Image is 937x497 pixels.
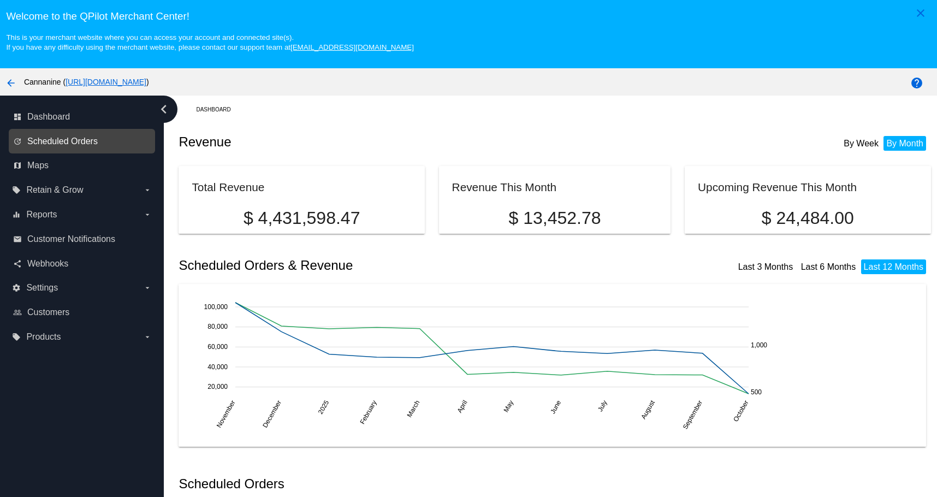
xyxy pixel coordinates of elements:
text: 100,000 [204,303,228,311]
span: Retain & Grow [26,185,83,195]
span: Cannanine ( ) [24,78,149,86]
text: November [215,399,237,429]
text: March [406,399,422,419]
span: Reports [26,210,57,220]
h2: Scheduled Orders & Revenue [179,258,555,273]
text: October [732,399,750,423]
span: Maps [27,161,49,170]
i: local_offer [12,333,21,341]
text: 40,000 [208,363,228,371]
p: $ 4,431,598.47 [192,208,411,228]
h3: Welcome to the QPilot Merchant Center! [6,10,930,22]
text: July [596,399,609,413]
text: 20,000 [208,383,228,390]
a: email Customer Notifications [13,230,152,248]
text: June [549,399,563,415]
mat-icon: help [910,76,923,90]
text: May [502,399,515,414]
text: 500 [751,388,762,396]
i: arrow_drop_down [143,186,152,194]
h2: Scheduled Orders [179,476,555,492]
i: people_outline [13,308,22,317]
h2: Revenue [179,134,555,150]
i: arrow_drop_down [143,210,152,219]
a: Last 3 Months [738,262,793,271]
text: September [681,399,704,431]
mat-icon: arrow_back [4,76,17,90]
li: By Month [883,136,926,151]
a: people_outline Customers [13,304,152,321]
a: dashboard Dashboard [13,108,152,126]
h2: Total Revenue [192,181,264,193]
p: $ 24,484.00 [698,208,917,228]
i: settings [12,283,21,292]
a: Dashboard [196,101,240,118]
a: share Webhooks [13,255,152,273]
text: April [456,399,469,415]
i: map [13,161,22,170]
i: email [13,235,22,244]
mat-icon: close [914,7,927,20]
i: share [13,259,22,268]
a: Last 12 Months [864,262,923,271]
a: Last 6 Months [801,262,856,271]
i: equalizer [12,210,21,219]
i: update [13,137,22,146]
a: update Scheduled Orders [13,133,152,150]
i: arrow_drop_down [143,333,152,341]
text: February [359,399,378,426]
span: Customers [27,307,69,317]
i: local_offer [12,186,21,194]
text: 60,000 [208,343,228,351]
i: arrow_drop_down [143,283,152,292]
text: August [640,399,657,421]
text: December [262,399,283,429]
li: By Week [841,136,881,151]
span: Customer Notifications [27,234,115,244]
span: Products [26,332,61,342]
span: Settings [26,283,58,293]
span: Scheduled Orders [27,137,98,146]
i: chevron_left [155,100,173,118]
span: Dashboard [27,112,70,122]
i: dashboard [13,113,22,121]
small: This is your merchant website where you can access your account and connected site(s). If you hav... [6,33,413,51]
h2: Revenue This Month [452,181,557,193]
a: map Maps [13,157,152,174]
h2: Upcoming Revenue This Month [698,181,857,193]
text: 80,000 [208,323,228,331]
text: 2025 [317,399,331,415]
a: [URL][DOMAIN_NAME] [66,78,146,86]
a: [EMAIL_ADDRESS][DOMAIN_NAME] [290,43,414,51]
span: Webhooks [27,259,68,269]
p: $ 13,452.78 [452,208,658,228]
text: 1,000 [751,341,767,349]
